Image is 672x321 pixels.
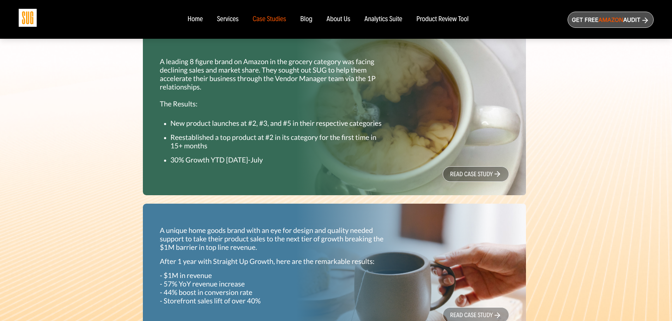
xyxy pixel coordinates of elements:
img: Sug [19,9,37,27]
a: About Us [327,16,351,23]
p: 30% Growth YTD [DATE]-July [170,156,389,164]
p: - $1M in revenue - 57% YoY revenue increase - 44% boost in conversion rate - Storefront sales lif... [160,271,389,305]
p: Reestablished a top product at #2 in its category for the first time in 15+ months [170,133,389,150]
span: Amazon [598,16,623,23]
p: A leading 8 figure brand on Amazon in the grocery category was facing declining sales and market ... [160,57,389,108]
a: Product Review Tool [416,16,468,23]
p: A unique home goods brand with an eye for design and quality needed support to take their product... [160,226,389,252]
a: Case Studies [253,16,286,23]
a: read case study [443,166,509,182]
a: Analytics Suite [364,16,402,23]
p: After 1 year with Straight Up Growth, here are the remarkable results: [160,257,389,266]
p: New product launches at #2, #3, and #5 in their respective categories [170,119,389,128]
a: Services [217,16,238,23]
a: Blog [300,16,313,23]
a: Get freeAmazonAudit [568,12,654,28]
a: Home [187,16,202,23]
